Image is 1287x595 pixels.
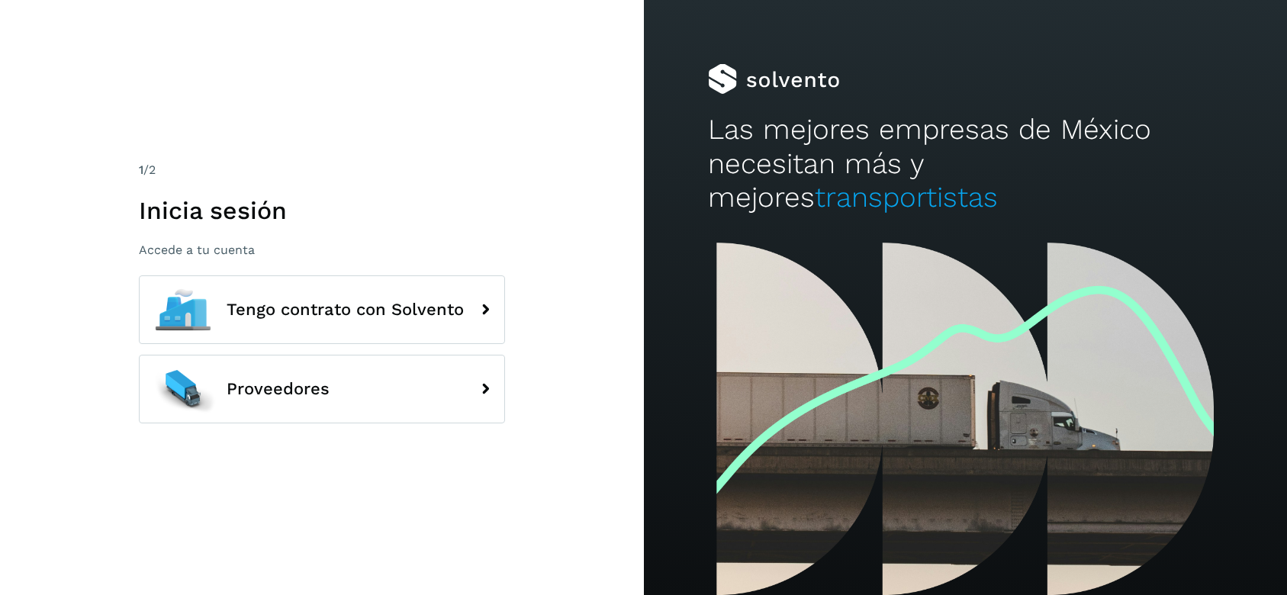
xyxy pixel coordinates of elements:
[139,161,505,179] div: /2
[227,380,330,398] span: Proveedores
[139,355,505,423] button: Proveedores
[708,113,1223,214] h2: Las mejores empresas de México necesitan más y mejores
[815,181,998,214] span: transportistas
[139,275,505,344] button: Tengo contrato con Solvento
[227,301,464,319] span: Tengo contrato con Solvento
[139,243,505,257] p: Accede a tu cuenta
[139,196,505,225] h1: Inicia sesión
[139,162,143,177] span: 1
